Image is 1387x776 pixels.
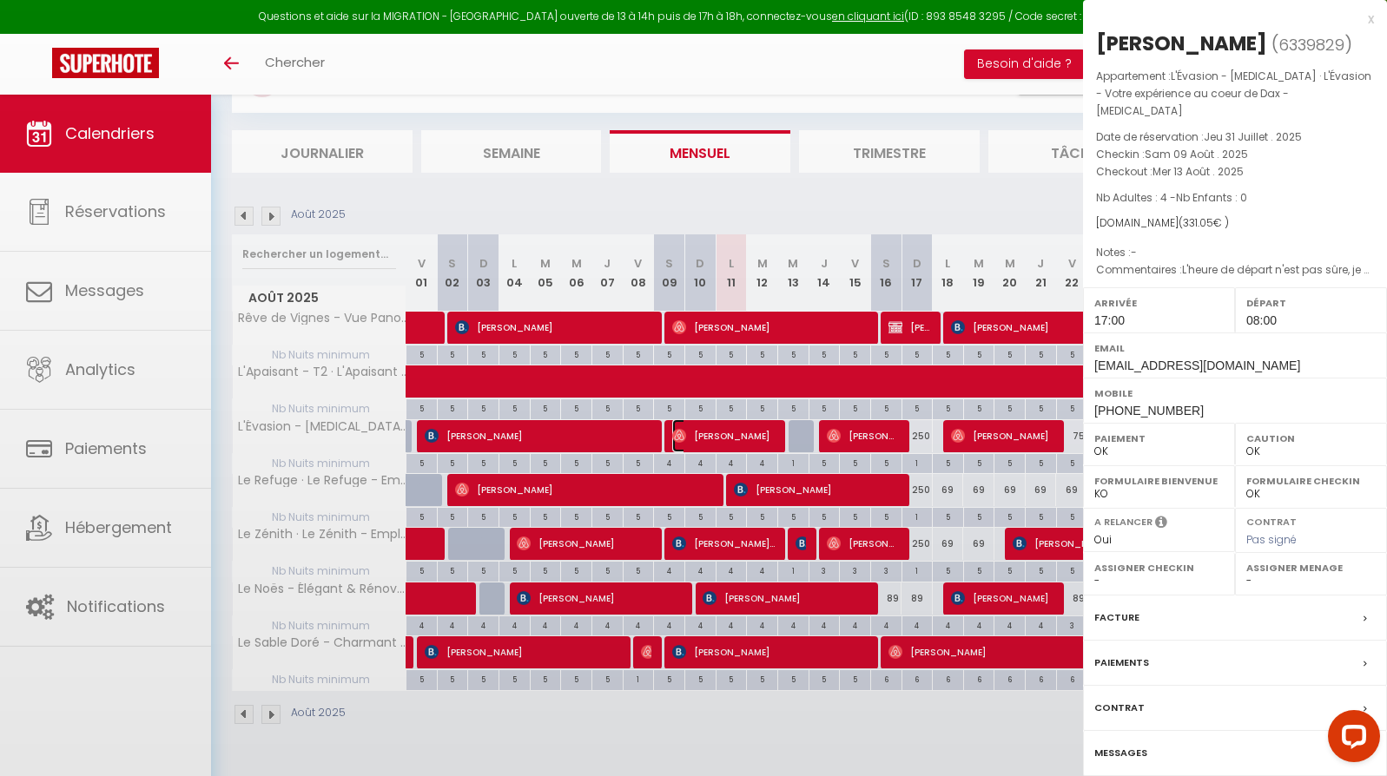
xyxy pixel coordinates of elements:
[1083,9,1374,30] div: x
[1096,30,1267,57] div: [PERSON_NAME]
[1096,244,1374,261] p: Notes :
[1278,34,1344,56] span: 6339829
[1131,245,1137,260] span: -
[1096,128,1374,146] p: Date de réservation :
[1204,129,1302,144] span: Jeu 31 Juillet . 2025
[1314,703,1387,776] iframe: LiveChat chat widget
[1246,515,1297,526] label: Contrat
[1094,654,1149,672] label: Paiements
[1246,532,1297,547] span: Pas signé
[1096,163,1374,181] p: Checkout :
[1094,430,1224,447] label: Paiement
[1094,608,1139,627] label: Facture
[1094,404,1204,418] span: [PHONE_NUMBER]
[1096,68,1374,120] p: Appartement :
[1246,313,1277,327] span: 08:00
[1094,515,1153,529] label: A relancer
[1094,339,1376,357] label: Email
[1096,69,1371,118] span: L'Évasion - [MEDICAL_DATA] · L'Évasion - Votre expérience au coeur de Dax - [MEDICAL_DATA]
[1271,32,1352,56] span: ( )
[1094,559,1224,576] label: Assigner Checkin
[1096,190,1247,205] span: Nb Adultes : 4 -
[1155,515,1167,534] i: Sélectionner OUI si vous souhaiter envoyer les séquences de messages post-checkout
[1183,215,1213,230] span: 331.05
[1096,215,1374,232] div: [DOMAIN_NAME]
[1094,313,1125,327] span: 17:00
[1153,164,1244,179] span: Mer 13 Août . 2025
[1096,261,1374,279] p: Commentaires :
[1094,699,1145,717] label: Contrat
[1094,472,1224,490] label: Formulaire Bienvenue
[1246,430,1376,447] label: Caution
[1094,358,1300,372] span: [EMAIL_ADDRESS][DOMAIN_NAME]
[1246,294,1376,312] label: Départ
[1094,385,1376,402] label: Mobile
[1246,559,1376,576] label: Assigner Menage
[1176,190,1247,205] span: Nb Enfants : 0
[1145,147,1248,161] span: Sam 09 Août . 2025
[1179,215,1229,230] span: ( € )
[1094,744,1147,762] label: Messages
[1246,472,1376,490] label: Formulaire Checkin
[1094,294,1224,312] label: Arrivée
[1096,146,1374,163] p: Checkin :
